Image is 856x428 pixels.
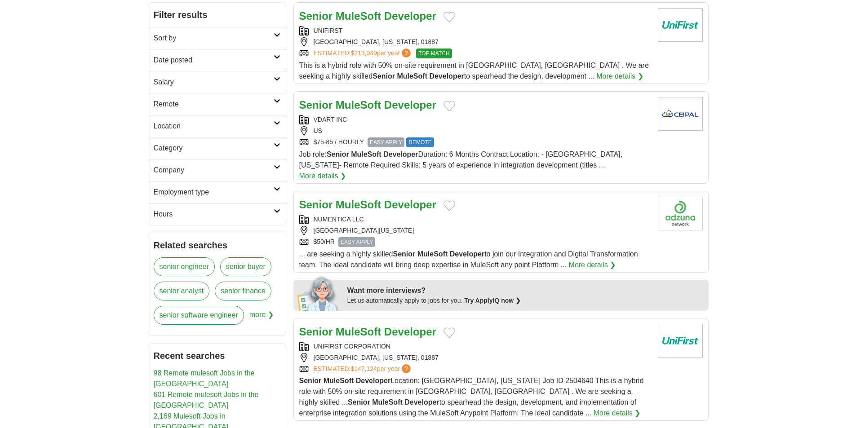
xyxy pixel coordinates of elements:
a: Date posted [148,49,286,71]
strong: MuleSoft [336,199,381,211]
h2: Hours [154,209,274,220]
a: More details ❯ [299,171,346,181]
img: Company logo [658,197,703,230]
span: ? [402,364,411,373]
span: ? [402,49,411,57]
a: Hours [148,203,286,225]
strong: MuleSoft [324,377,354,384]
h2: Category [154,143,274,154]
strong: Developer [384,199,436,211]
h2: Salary [154,77,274,88]
a: Company [148,159,286,181]
a: Salary [148,71,286,93]
img: apply-iq-scientist.png [297,275,341,311]
a: Try ApplyIQ now ❯ [464,297,521,304]
strong: Developer [404,398,439,406]
span: $213,049 [350,49,377,57]
a: Senior MuleSoft Developer [299,99,436,111]
h2: Sort by [154,33,274,44]
a: Senior MuleSoft Developer [299,199,436,211]
h2: Related searches [154,238,280,252]
span: EASY APPLY [368,137,404,147]
a: senior analyst [154,282,210,300]
h2: Location [154,121,274,132]
img: UniFirst logo [658,324,703,357]
div: NUMENTICA LLC [299,215,651,224]
span: $147,124 [350,365,377,372]
div: Want more interviews? [347,285,703,296]
span: This is a hybrid role with 50% on-site requirement in [GEOGRAPHIC_DATA], [GEOGRAPHIC_DATA] . We a... [299,62,649,80]
a: UNIFIRST [314,27,343,34]
strong: Senior [299,326,333,338]
div: Let us automatically apply to jobs for you. [347,296,703,305]
a: Location [148,115,286,137]
a: More details ❯ [594,408,641,419]
a: senior buyer [220,257,271,276]
button: Add to favorite jobs [444,200,455,211]
a: UNIFIRST CORPORATION [314,343,390,350]
a: ESTIMATED:$213,049per year? [314,49,413,58]
strong: Developer [450,250,484,258]
h2: Company [154,165,274,176]
a: More details ❯ [569,260,616,270]
div: [GEOGRAPHIC_DATA][US_STATE] [299,226,651,235]
strong: Developer [384,99,436,111]
h2: Remote [154,99,274,110]
button: Add to favorite jobs [444,12,455,22]
strong: MuleSoft [336,99,381,111]
strong: Developer [384,326,436,338]
strong: Senior [299,99,333,111]
h2: Employment type [154,187,274,198]
h2: Recent searches [154,349,280,362]
a: Remote [148,93,286,115]
a: 98 Remote mulesoft Jobs in the [GEOGRAPHIC_DATA] [154,369,255,388]
span: EASY APPLY [338,237,375,247]
strong: MuleSoft [397,72,427,80]
strong: MuleSoft [372,398,403,406]
button: Add to favorite jobs [444,101,455,111]
h2: Date posted [154,55,274,66]
a: More details ❯ [596,71,643,82]
a: 601 Remote mulesoft Jobs in the [GEOGRAPHIC_DATA] [154,391,259,409]
strong: Developer [356,377,390,384]
button: Add to favorite jobs [444,327,455,338]
strong: Developer [384,10,436,22]
strong: Senior [348,398,370,406]
span: more ❯ [249,306,274,330]
a: Sort by [148,27,286,49]
strong: MuleSoft [351,150,381,158]
span: Job role: Duration: 6 Months Contract Location: - [GEOGRAPHIC_DATA], [US_STATE]- Remote Required ... [299,150,623,169]
strong: Senior [373,72,395,80]
a: Employment type [148,181,286,203]
a: ESTIMATED:$147,124per year? [314,364,413,374]
strong: MuleSoft [336,326,381,338]
a: senior software engineer [154,306,244,325]
img: UniFirst logo [658,8,703,42]
strong: Senior [299,10,333,22]
h2: Filter results [148,3,286,27]
strong: MuleSoft [417,250,448,258]
strong: Senior [299,377,322,384]
strong: Senior [299,199,333,211]
a: Senior MuleSoft Developer [299,326,436,338]
div: [GEOGRAPHIC_DATA], [US_STATE], 01887 [299,37,651,47]
a: Category [148,137,286,159]
strong: Senior [327,150,349,158]
div: $75-85 / HOURLY [299,137,651,147]
strong: Developer [383,150,418,158]
a: senior finance [215,282,271,300]
strong: MuleSoft [336,10,381,22]
span: TOP MATCH [416,49,452,58]
img: Company logo [658,97,703,131]
div: [GEOGRAPHIC_DATA], [US_STATE], 01887 [299,353,651,362]
span: ... are seeking a highly skilled to join our Integration and Digital Transformation team. The ide... [299,250,638,269]
span: Location: [GEOGRAPHIC_DATA], [US_STATE] Job ID 2504640 This is a hybrid role with 50% on-site req... [299,377,644,417]
strong: Senior [393,250,416,258]
div: US [299,126,651,136]
div: VDART INC [299,115,651,124]
span: REMOTE [406,137,434,147]
a: Senior MuleSoft Developer [299,10,436,22]
a: senior engineer [154,257,215,276]
div: $50/HR [299,237,651,247]
strong: Developer [429,72,464,80]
